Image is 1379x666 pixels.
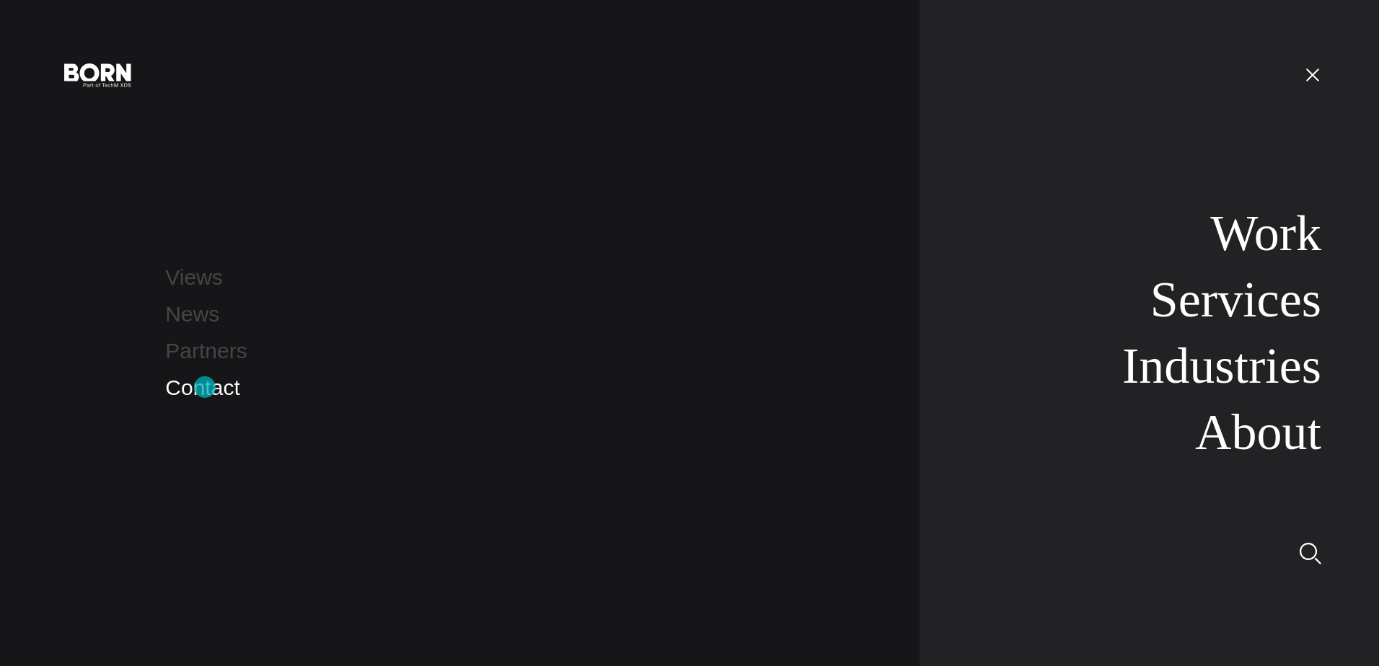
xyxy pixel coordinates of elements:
a: Partners [165,339,247,363]
a: Services [1150,272,1321,327]
a: Views [165,265,222,289]
img: Search [1300,543,1321,564]
a: About [1195,404,1321,460]
a: Industries [1122,338,1321,394]
a: News [165,302,219,326]
a: Work [1210,205,1321,261]
a: Contact [165,376,239,399]
button: Open [1295,59,1330,89]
